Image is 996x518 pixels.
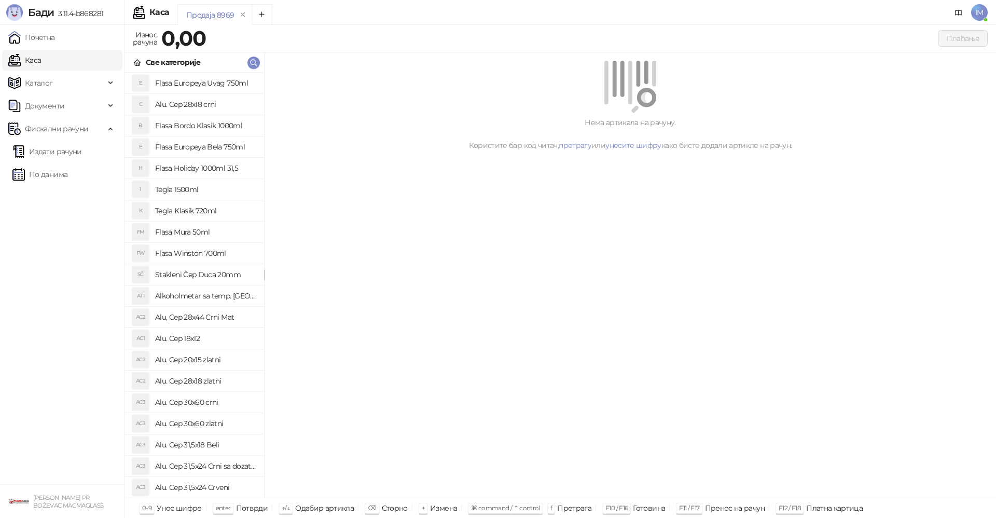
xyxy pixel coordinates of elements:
[132,394,149,411] div: AC3
[679,504,699,512] span: F11 / F17
[186,9,234,21] div: Продаја 8969
[155,479,256,496] h4: Alu. Cep 31,5x24 Crveni
[132,288,149,304] div: ATI
[132,373,149,389] div: AC2
[161,25,206,51] strong: 0,00
[216,504,231,512] span: enter
[8,27,55,48] a: Почетна
[132,309,149,325] div: AC2
[8,50,41,71] a: Каса
[131,28,159,49] div: Износ рачуна
[142,504,151,512] span: 0-9
[155,139,256,155] h4: Flasa Europeya Bela 750ml
[155,288,256,304] h4: Alkoholmetar sa temp. [GEOGRAPHIC_DATA]
[8,491,29,512] img: 64x64-companyLogo-1893ffd3-f8d7-40ed-872e-741d608dc9d9.png
[132,437,149,453] div: AC3
[155,458,256,474] h4: Alu. Cep 31,5x24 Crni sa dozatorom
[155,181,256,198] h4: Tegla 1500ml
[155,160,256,176] h4: Flasa Holiday 1000ml 31,5
[950,4,967,21] a: Документација
[132,139,149,155] div: E
[132,96,149,113] div: C
[132,202,149,219] div: K
[132,75,149,91] div: E
[25,73,53,93] span: Каталог
[252,4,272,25] button: Add tab
[471,504,540,512] span: ⌘ command / ⌃ control
[155,224,256,240] h4: Flasa Mura 50ml
[236,10,250,19] button: remove
[155,309,256,325] h4: Alu, Cep 28x44 Crni Mat
[282,504,290,512] span: ↑/↓
[132,245,149,262] div: FW
[605,504,628,512] span: F10 / F16
[633,501,665,515] div: Готовина
[550,504,552,512] span: f
[28,6,54,19] span: Бади
[236,501,268,515] div: Потврди
[971,4,988,21] span: IM
[295,501,354,515] div: Одабир артикла
[382,501,408,515] div: Сторно
[25,96,64,116] span: Документи
[155,96,256,113] h4: Alu. Cep 28x18 crni
[155,117,256,134] h4: Flasa Bordo Klasik 1000ml
[155,330,256,347] h4: Alu. Cep 18x12
[155,75,256,91] h4: Flasa Europeya Uvag 750ml
[132,160,149,176] div: H
[132,415,149,432] div: AC3
[12,164,67,185] a: По данима
[155,415,256,432] h4: Alu. Cep 30x60 zlatni
[33,494,103,509] small: [PERSON_NAME] PR BOŽEVAC MAGMAGLASS
[132,181,149,198] div: 1
[605,141,661,150] a: унесите шифру
[705,501,765,515] div: Пренос на рачун
[125,73,264,498] div: grid
[157,501,202,515] div: Унос шифре
[779,504,801,512] span: F12 / F18
[25,118,88,139] span: Фискални рачуни
[557,501,591,515] div: Претрага
[155,394,256,411] h4: Alu. Cep 30x60 crni
[155,373,256,389] h4: Alu. Cep 28x18 zlatni
[149,8,169,17] div: Каса
[54,9,103,18] span: 3.11.4-b868281
[559,141,591,150] a: претрагу
[368,504,376,512] span: ⌫
[132,351,149,368] div: AC2
[132,330,149,347] div: AC1
[132,458,149,474] div: AC3
[146,57,200,68] div: Све категорије
[6,4,23,21] img: Logo
[155,266,256,283] h4: Stakleni Čep Duca 20mm
[155,245,256,262] h4: Flasa Winston 700ml
[132,479,149,496] div: AC3
[938,30,988,47] button: Плаћање
[132,224,149,240] div: FM
[155,437,256,453] h4: Alu. Cep 31,5x18 Beli
[806,501,863,515] div: Платна картица
[132,117,149,134] div: B
[422,504,425,512] span: +
[277,117,984,151] div: Нема артикала на рачуну. Користите бар код читач, или како бисте додали артикле на рачун.
[12,141,82,162] a: Издати рачуни
[132,266,149,283] div: SČ
[155,351,256,368] h4: Alu. Cep 20x15 zlatni
[155,202,256,219] h4: Tegla Klasik 720ml
[430,501,457,515] div: Измена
